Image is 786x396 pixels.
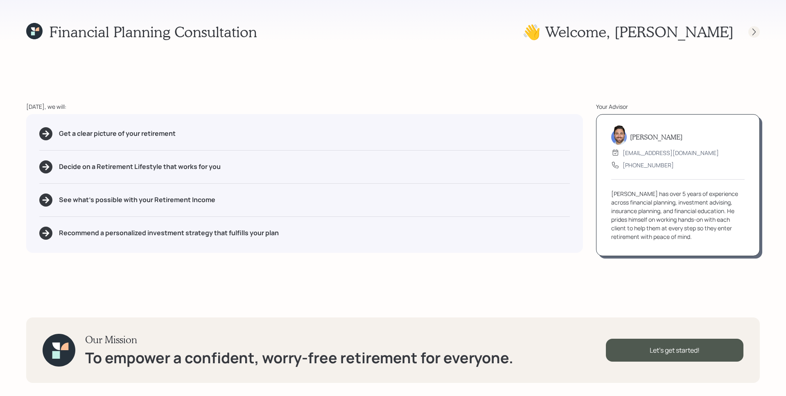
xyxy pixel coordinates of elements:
h5: Recommend a personalized investment strategy that fulfills your plan [59,229,279,237]
h5: Get a clear picture of your retirement [59,130,176,137]
div: [EMAIL_ADDRESS][DOMAIN_NAME] [623,148,719,157]
div: [PHONE_NUMBER] [623,161,674,169]
h5: See what's possible with your Retirement Income [59,196,215,204]
div: [DATE], we will: [26,102,583,111]
div: [PERSON_NAME] has over 5 years of experience across financial planning, investment advising, insu... [611,189,745,241]
h1: Financial Planning Consultation [49,23,257,40]
div: Your Advisor [596,102,760,111]
h3: Our Mission [85,334,513,346]
img: michael-russo-headshot.png [611,125,627,145]
div: Let's get started! [606,339,743,362]
h5: Decide on a Retirement Lifestyle that works for you [59,163,221,171]
h5: [PERSON_NAME] [630,133,682,141]
h1: To empower a confident, worry-free retirement for everyone. [85,349,513,367]
h1: 👋 Welcome , [PERSON_NAME] [522,23,734,40]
